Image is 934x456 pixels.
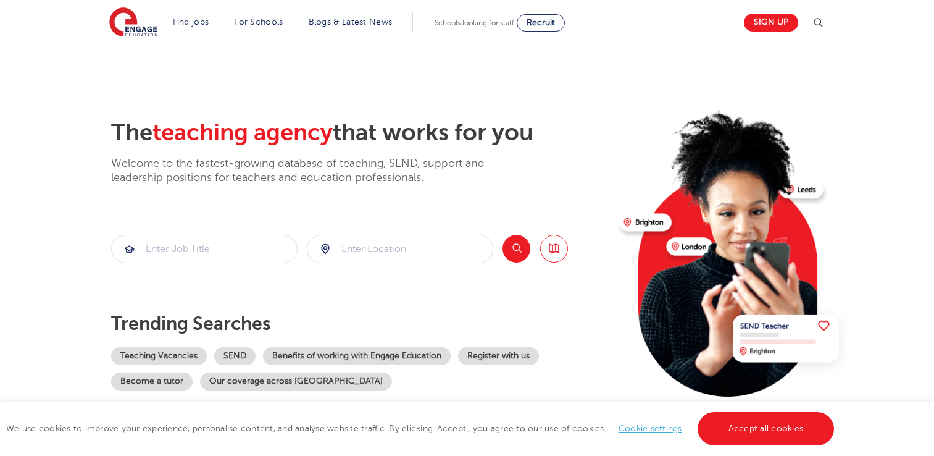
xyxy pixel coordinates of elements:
[307,235,493,263] input: Submit
[309,17,393,27] a: Blogs & Latest News
[6,424,837,433] span: We use cookies to improve your experience, personalise content, and analyse website traffic. By c...
[109,7,157,38] img: Engage Education
[517,14,565,32] a: Recruit
[744,14,798,32] a: Sign up
[234,17,283,27] a: For Schools
[458,347,539,365] a: Register with us
[527,18,555,27] span: Recruit
[619,424,682,433] a: Cookie settings
[173,17,209,27] a: Find jobs
[200,373,392,391] a: Our coverage across [GEOGRAPHIC_DATA]
[111,373,193,391] a: Become a tutor
[111,313,609,335] p: Trending searches
[152,119,333,146] span: teaching agency
[698,412,835,445] a: Accept all cookies
[111,235,298,263] div: Submit
[307,235,493,263] div: Submit
[502,235,530,263] button: Search
[112,235,297,263] input: Submit
[435,19,514,27] span: Schools looking for staff
[111,119,609,147] h2: The that works for you
[111,156,519,185] p: Welcome to the fastest-growing database of teaching, SEND, support and leadership positions for t...
[111,347,207,365] a: Teaching Vacancies
[263,347,451,365] a: Benefits of working with Engage Education
[214,347,256,365] a: SEND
